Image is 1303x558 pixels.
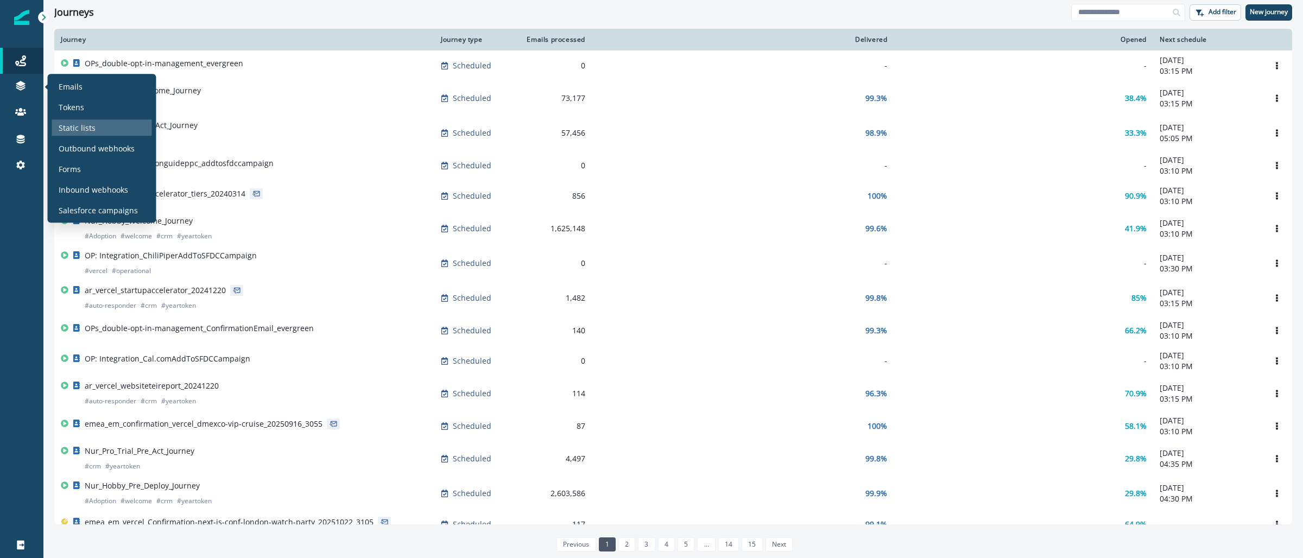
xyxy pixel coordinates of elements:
button: Options [1268,353,1286,369]
p: Nur_Hobby_Pre_Deploy_Journey [85,480,200,491]
a: Jump forward [697,537,715,551]
p: [DATE] [1160,252,1255,263]
div: Delivered [598,35,887,44]
p: Static lists [59,122,96,134]
p: Scheduled [453,93,491,104]
p: 33.3% [1125,128,1147,138]
div: Journey type [441,35,509,44]
p: # crm [156,231,173,242]
p: OP: Integration_ChiliPiperAddToSFDCCampaign [85,250,257,261]
p: 64.9% [1125,519,1147,530]
p: 99.8% [865,293,887,303]
p: ar_vercel_websiteteireport_20241220 [85,381,219,391]
p: 29.8% [1125,488,1147,499]
a: Nur_Pro_Trial_Post_Act_Journey#crm#yeartokenScheduled57,45698.9%33.3%[DATE]05:05 PMOptions [54,116,1292,150]
div: 87 [522,421,585,432]
a: OP: Integration_Cal.comAddToSFDCCampaignScheduled0--[DATE]03:10 PMOptions [54,346,1292,376]
a: Page 14 [718,537,739,551]
p: [DATE] [1160,448,1255,459]
img: Inflection [14,10,29,25]
p: # crm [141,300,157,311]
p: [DATE] [1160,320,1255,331]
p: [DATE] [1160,483,1255,493]
p: Scheduled [453,128,491,138]
a: ar_vercel_websiteteireport_20241220#auto-responder#crm#yeartokenScheduled11496.3%70.9%[DATE]03:15... [54,376,1292,411]
p: # Adoption [85,496,116,506]
p: 03:10 PM [1160,331,1255,341]
div: 4,497 [522,453,585,464]
p: # auto-responder [85,300,136,311]
p: # crm [85,461,101,472]
a: OP: Integration_ChiliPiperAddToSFDCCampaign#vercel#operationalScheduled0--[DATE]03:30 PMOptions [54,246,1292,281]
div: 0 [522,356,585,366]
p: Scheduled [453,191,491,201]
p: # yeartoken [105,461,140,472]
div: - [900,60,1147,71]
p: Nur_Pro_Trial_Pre_Act_Journey [85,446,194,456]
p: 96.3% [865,388,887,399]
div: 0 [522,258,585,269]
p: Scheduled [453,388,491,399]
p: [DATE] [1160,87,1255,98]
div: Journey [61,35,428,44]
p: [DATE] [1160,155,1255,166]
p: New journey [1250,8,1288,16]
p: Scheduled [453,453,491,464]
p: 70.9% [1125,388,1147,399]
a: Page 4 [658,537,675,551]
p: 90.9% [1125,191,1147,201]
a: Static lists [52,119,152,136]
p: Scheduled [453,223,491,234]
div: - [900,356,1147,366]
p: 58.1% [1125,421,1147,432]
a: ar_vercel_startupaccelerator_20241220#auto-responder#crm#yeartokenScheduled1,48299.8%85%[DATE]03:... [54,281,1292,315]
p: [DATE] [1160,218,1255,229]
a: Page 3 [638,537,655,551]
button: Options [1268,418,1286,434]
ul: Pagination [554,537,793,551]
button: Options [1268,485,1286,502]
p: 05:05 PM [1160,133,1255,144]
p: 03:15 PM [1160,66,1255,77]
p: Scheduled [453,160,491,171]
p: Scheduled [453,519,491,530]
button: Options [1268,451,1286,467]
button: New journey [1245,4,1292,21]
div: 1,482 [522,293,585,303]
p: # vercel [85,265,107,276]
p: 99.9% [865,488,887,499]
a: Forms [52,161,152,177]
a: Nur_Pro_Trial_Pre_Act_Journey#crm#yeartokenScheduled4,49799.8%29.8%[DATE]04:35 PMOptions [54,441,1292,476]
p: 03:10 PM [1160,166,1255,176]
p: 100% [868,421,887,432]
button: Options [1268,255,1286,271]
a: Salesforce campaigns [52,202,152,218]
p: 03:15 PM [1160,394,1255,404]
p: Inbound webhooks [59,184,128,195]
p: Scheduled [453,258,491,269]
p: # auto-responder [85,396,136,407]
p: # yeartoken [177,231,212,242]
p: Forms [59,163,81,175]
p: [DATE] [1160,415,1255,426]
p: Add filter [1209,8,1236,16]
div: - [598,258,887,269]
a: Tokens [52,99,152,115]
p: [DATE] [1160,287,1255,298]
p: - [1160,519,1255,530]
a: Nur_Pro_Trial_Welcome_Journey#crm#yeartokenScheduled73,17799.3%38.4%[DATE]03:15 PMOptions [54,81,1292,116]
a: Outbound webhooks [52,140,152,156]
p: 03:10 PM [1160,229,1255,239]
p: 100% [868,191,887,201]
p: Scheduled [453,293,491,303]
h1: Journeys [54,7,94,18]
button: Options [1268,220,1286,237]
p: emea_em_confirmation_vercel_dmexco-vip-cruise_20250916_3055 [85,418,322,429]
a: Page 2 [618,537,635,551]
p: [DATE] [1160,185,1255,196]
p: OPs_double-opt-in-management_evergreen [85,58,243,69]
p: Scheduled [453,488,491,499]
p: # welcome [121,231,152,242]
a: OPs_double-opt-in-management_evergreenScheduled0--[DATE]03:15 PMOptions [54,50,1292,81]
p: # yeartoken [161,300,196,311]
